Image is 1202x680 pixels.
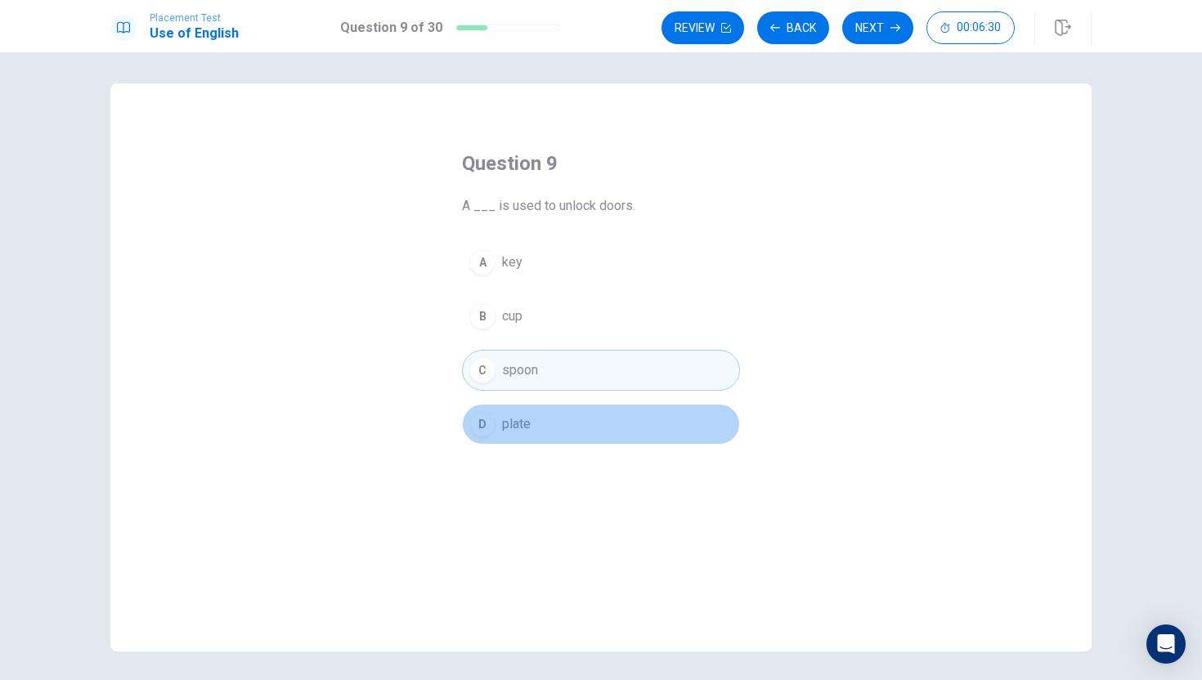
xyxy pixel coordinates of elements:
[462,404,740,445] button: Dplate
[662,11,744,44] button: Review
[957,21,1001,34] span: 00:06:30
[469,411,496,437] div: D
[502,253,523,272] span: key
[502,306,523,326] span: cup
[469,249,496,275] div: A
[462,150,740,177] h4: Question 9
[150,24,239,43] h1: Use of English
[842,11,913,44] button: Next
[926,11,1015,44] button: 00:06:30
[469,357,496,383] div: C
[1146,624,1186,664] div: Open Intercom Messenger
[502,360,538,380] span: spoon
[462,350,740,391] button: Cspoon
[462,242,740,283] button: Akey
[150,12,239,24] span: Placement Test
[462,196,740,216] span: A ___ is used to unlock doors.
[502,414,531,434] span: plate
[340,18,442,38] h1: Question 9 of 30
[462,296,740,337] button: Bcup
[757,11,829,44] button: Back
[469,303,496,329] div: B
